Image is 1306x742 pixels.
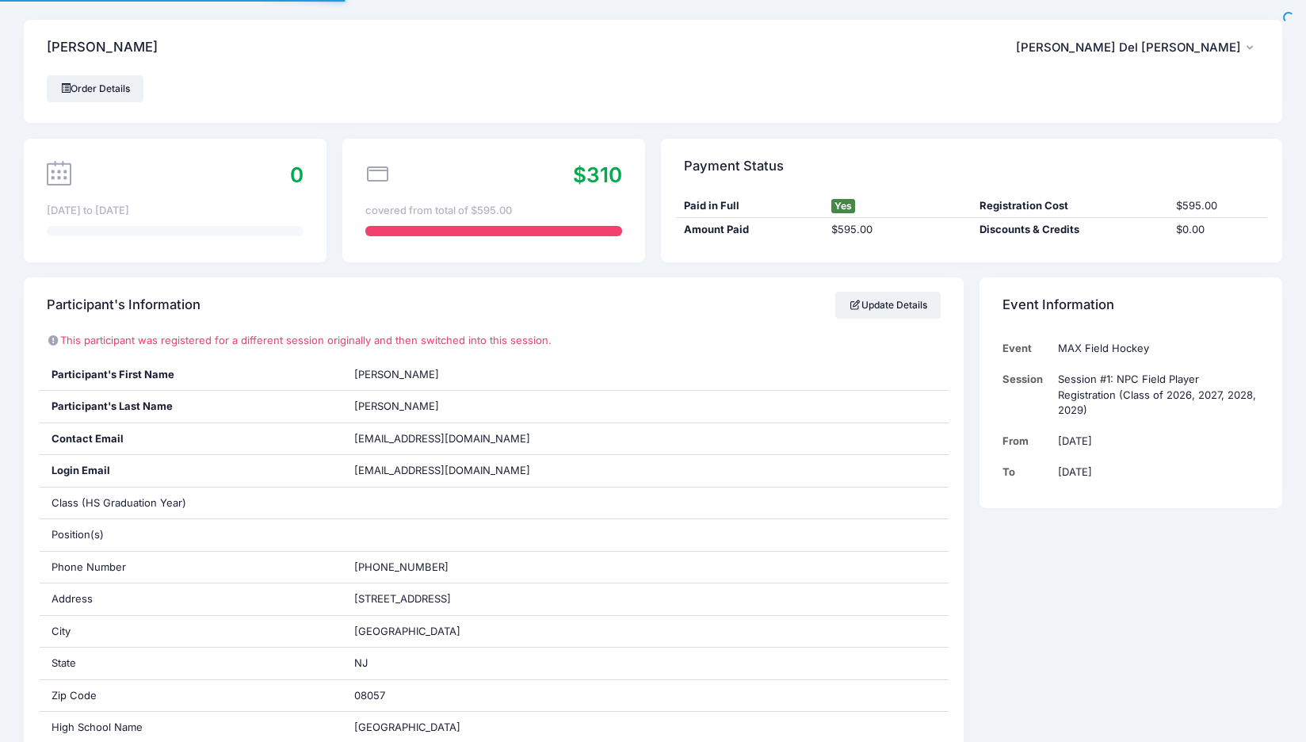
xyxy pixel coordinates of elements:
[47,203,304,219] div: [DATE] to [DATE]
[40,391,342,423] div: Participant's Last Name
[676,198,823,214] div: Paid in Full
[40,583,342,615] div: Address
[1051,364,1259,426] td: Session #1: NPC Field Player Registration (Class of 2026, 2027, 2028, 2029)
[1051,333,1259,364] td: MAX Field Hockey
[354,592,451,605] span: [STREET_ADDRESS]
[354,400,439,412] span: [PERSON_NAME]
[40,552,342,583] div: Phone Number
[824,222,972,238] div: $595.00
[972,198,1168,214] div: Registration Cost
[40,423,342,455] div: Contact Email
[47,283,200,328] h4: Participant's Information
[1051,426,1259,457] td: [DATE]
[354,560,449,573] span: [PHONE_NUMBER]
[1002,333,1051,364] td: Event
[290,163,304,187] span: 0
[40,519,342,551] div: Position(s)
[47,333,941,349] p: This participant was registered for a different session originally and then switched into this se...
[1168,198,1266,214] div: $595.00
[47,75,143,102] a: Order Details
[40,680,342,712] div: Zip Code
[1002,364,1051,426] td: Session
[676,222,823,238] div: Amount Paid
[1016,40,1241,55] span: [PERSON_NAME] Del [PERSON_NAME]
[831,199,855,213] span: Yes
[40,488,342,519] div: Class (HS Graduation Year)
[40,648,342,679] div: State
[1002,283,1114,328] h4: Event Information
[354,689,385,702] span: 08057
[365,203,622,219] div: covered from total of $595.00
[573,163,622,187] span: $310
[354,463,552,479] span: [EMAIL_ADDRESS][DOMAIN_NAME]
[354,721,460,733] span: [GEOGRAPHIC_DATA]
[1168,222,1266,238] div: $0.00
[40,616,342,648] div: City
[835,292,941,319] a: Update Details
[354,625,460,637] span: [GEOGRAPHIC_DATA]
[684,143,784,189] h4: Payment Status
[354,432,530,445] span: [EMAIL_ADDRESS][DOMAIN_NAME]
[972,222,1168,238] div: Discounts & Credits
[1002,457,1051,488] td: To
[40,455,342,487] div: Login Email
[1051,457,1259,488] td: [DATE]
[1002,426,1051,457] td: From
[354,656,368,669] span: NJ
[1016,29,1259,66] button: [PERSON_NAME] Del [PERSON_NAME]
[40,359,342,391] div: Participant's First Name
[354,368,439,381] span: [PERSON_NAME]
[47,25,158,71] h4: [PERSON_NAME]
